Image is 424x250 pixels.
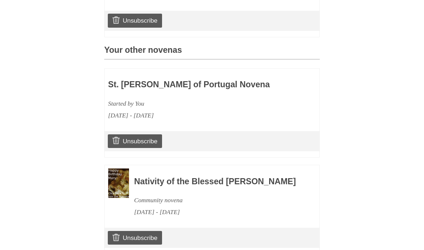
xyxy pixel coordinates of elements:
[108,134,162,148] a: Unsubscribe
[108,14,162,27] a: Unsubscribe
[108,231,162,245] a: Unsubscribe
[108,80,274,89] h3: St. [PERSON_NAME] of Portugal Novena
[108,168,129,198] img: Novena image
[108,98,274,110] div: Started by You
[104,46,320,60] h3: Your other novenas
[108,110,274,121] div: [DATE] - [DATE]
[134,206,300,218] div: [DATE] - [DATE]
[134,194,300,206] div: Community novena
[134,177,300,186] h3: Nativity of the Blessed [PERSON_NAME]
